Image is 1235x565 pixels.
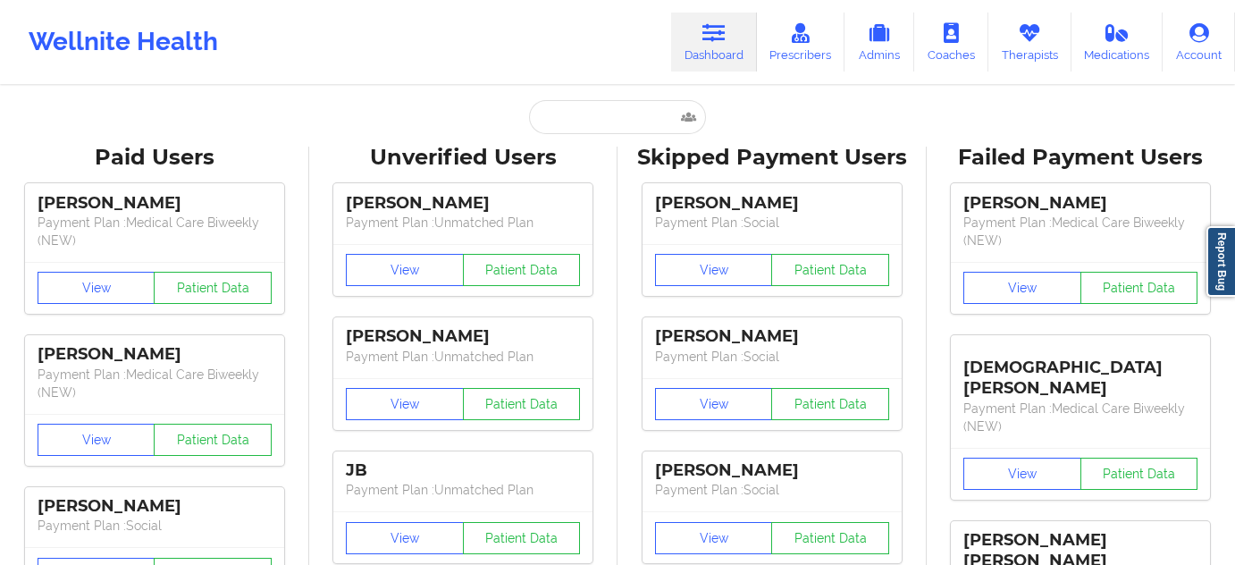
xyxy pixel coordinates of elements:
p: Payment Plan : Medical Care Biweekly (NEW) [963,400,1197,435]
button: View [655,522,773,554]
button: Patient Data [463,254,581,286]
div: [PERSON_NAME] [655,193,889,214]
button: Patient Data [771,254,889,286]
button: View [346,522,464,554]
a: Report Bug [1206,226,1235,297]
div: [PERSON_NAME] [346,193,580,214]
a: Therapists [988,13,1071,72]
p: Payment Plan : Social [655,348,889,366]
button: View [38,272,155,304]
button: Patient Data [463,522,581,554]
p: Payment Plan : Social [655,214,889,232]
p: Payment Plan : Unmatched Plan [346,214,580,232]
a: Coaches [914,13,988,72]
button: Patient Data [1080,458,1198,490]
button: Patient Data [771,522,889,554]
button: View [346,254,464,286]
div: [PERSON_NAME] [38,344,272,365]
button: View [38,424,155,456]
a: Account [1163,13,1235,72]
a: Medications [1071,13,1164,72]
p: Payment Plan : Medical Care Biweekly (NEW) [38,214,272,249]
div: [PERSON_NAME] [38,496,272,517]
button: View [963,272,1081,304]
button: Patient Data [154,424,272,456]
button: View [655,254,773,286]
a: Dashboard [671,13,757,72]
p: Payment Plan : Unmatched Plan [346,481,580,499]
p: Payment Plan : Social [38,517,272,535]
div: Skipped Payment Users [630,144,914,172]
div: [PERSON_NAME] [346,326,580,347]
p: Payment Plan : Medical Care Biweekly (NEW) [963,214,1197,249]
button: Patient Data [1080,272,1198,304]
button: View [346,388,464,420]
div: JB [346,460,580,481]
div: Unverified Users [322,144,606,172]
div: Paid Users [13,144,297,172]
button: Patient Data [771,388,889,420]
p: Payment Plan : Social [655,481,889,499]
div: [PERSON_NAME] [655,326,889,347]
div: [PERSON_NAME] [655,460,889,481]
button: Patient Data [463,388,581,420]
div: Failed Payment Users [939,144,1223,172]
a: Admins [844,13,914,72]
button: View [655,388,773,420]
p: Payment Plan : Medical Care Biweekly (NEW) [38,366,272,401]
button: View [963,458,1081,490]
button: Patient Data [154,272,272,304]
div: [DEMOGRAPHIC_DATA][PERSON_NAME] [963,344,1197,399]
div: [PERSON_NAME] [963,193,1197,214]
p: Payment Plan : Unmatched Plan [346,348,580,366]
div: [PERSON_NAME] [38,193,272,214]
a: Prescribers [757,13,845,72]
